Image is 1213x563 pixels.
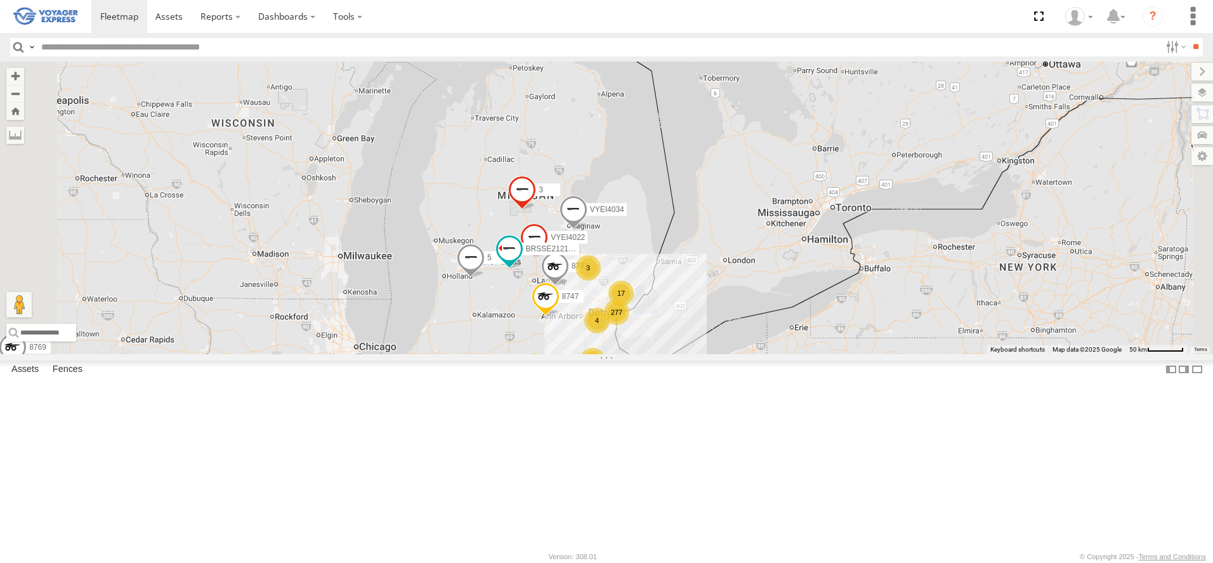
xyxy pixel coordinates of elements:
[526,244,611,253] span: BRSSE21212519006556
[1194,347,1207,352] a: Terms (opens in new tab)
[608,281,634,306] div: 17
[1129,346,1147,353] span: 50 km
[1080,553,1206,560] div: © Copyright 2025 -
[7,550,65,563] a: Visit our Website
[6,68,24,85] button: Zoom in
[604,300,629,325] div: 277
[6,103,24,120] button: Zoom Home
[6,126,24,144] label: Measure
[551,233,585,242] span: VYEI4022
[27,38,37,56] label: Search Query
[1177,361,1190,379] label: Dock Summary Table to the Right
[562,292,579,301] span: 8747
[572,262,589,270] span: 8731
[1191,147,1213,165] label: Map Settings
[1165,361,1177,379] label: Dock Summary Table to the Left
[590,205,624,214] span: VYEI4034
[1052,346,1122,353] span: Map data ©2025 Google
[6,85,24,103] button: Zoom out
[549,553,597,560] div: Version: 308.01
[1161,38,1188,56] label: Search Filter Options
[575,255,601,281] div: 3
[584,308,610,333] div: 4
[539,185,543,194] span: 3
[580,348,605,373] div: 15
[5,361,45,379] label: Assets
[1191,361,1203,379] label: Hide Summary Table
[1061,7,1098,26] div: VYE Safety
[46,361,89,379] label: Fences
[523,354,548,379] div: 15
[1143,6,1163,27] i: ?
[1139,553,1206,560] a: Terms and Conditions
[487,253,492,262] span: 5
[1125,345,1188,354] button: Map Scale: 50 km per 54 pixels
[6,292,32,317] button: Drag Pegman onto the map to open Street View
[990,345,1045,354] button: Keyboard shortcuts
[29,343,46,352] span: 8769
[13,2,79,32] img: VYE_Logo_RM.png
